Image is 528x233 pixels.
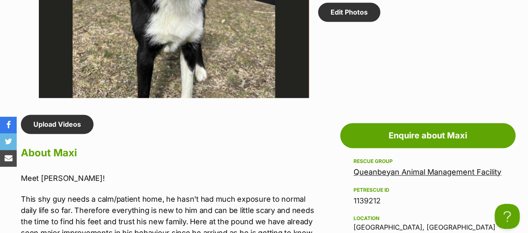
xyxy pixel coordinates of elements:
div: Location [354,215,502,221]
a: Queanbeyan Animal Management Facility [354,168,501,176]
a: Enquire about Maxi [340,123,515,148]
div: Rescue group [354,158,502,165]
div: 1139212 [354,195,502,206]
div: [GEOGRAPHIC_DATA], [GEOGRAPHIC_DATA] [354,213,502,230]
h2: About Maxi [21,144,314,162]
a: Edit Photos [318,3,380,22]
a: Upload Videos [21,115,93,134]
div: PetRescue ID [354,186,502,193]
p: Meet [PERSON_NAME]! [21,172,314,183]
iframe: Help Scout Beacon - Open [495,204,520,229]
